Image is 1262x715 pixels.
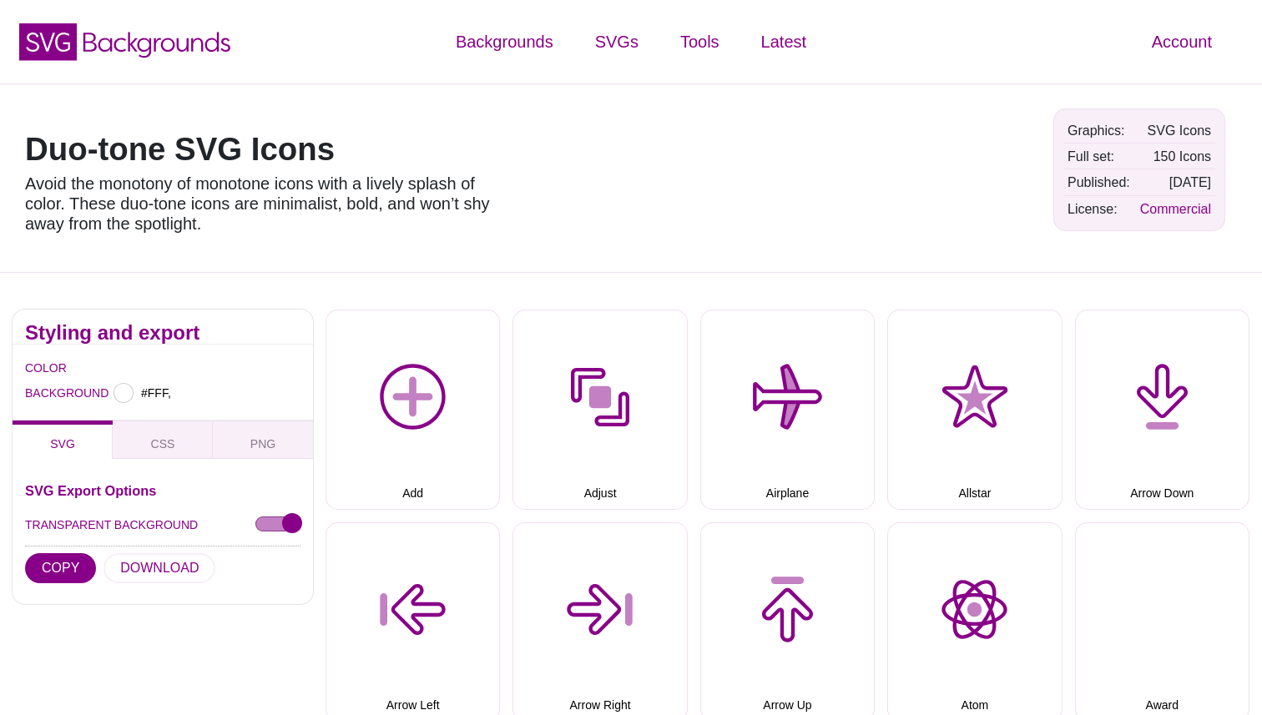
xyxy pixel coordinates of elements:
[1063,197,1134,221] td: License:
[740,17,827,67] a: Latest
[25,484,300,497] h3: SVG Export Options
[25,382,46,404] label: BACKGROUND
[1131,17,1233,67] a: Account
[113,420,213,459] button: CSS
[1075,310,1249,509] button: Arrow Down
[659,17,740,67] a: Tools
[1136,118,1215,143] td: SVG Icons
[887,310,1062,509] button: Allstar
[326,310,500,509] button: Add
[574,17,659,67] a: SVGs
[25,133,501,165] h1: Duo-tone SVG Icons
[25,357,46,379] label: COLOR
[25,174,501,234] p: Avoid the monotony of monotone icons with a lively splash of color. These duo-tone icons are mini...
[250,437,275,451] span: PNG
[1136,170,1215,194] td: [DATE]
[512,310,687,509] button: Adjust
[1063,144,1134,169] td: Full set:
[213,420,313,459] button: PNG
[1140,202,1211,216] a: Commercial
[435,17,574,67] a: Backgrounds
[25,514,198,536] label: TRANSPARENT BACKGROUND
[1063,170,1134,194] td: Published:
[1136,144,1215,169] td: 150 Icons
[700,310,875,509] button: Airplane
[25,553,96,583] button: COPY
[25,326,300,340] h2: Styling and export
[151,437,175,451] span: CSS
[1063,118,1134,143] td: Graphics:
[103,553,215,583] button: DOWNLOAD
